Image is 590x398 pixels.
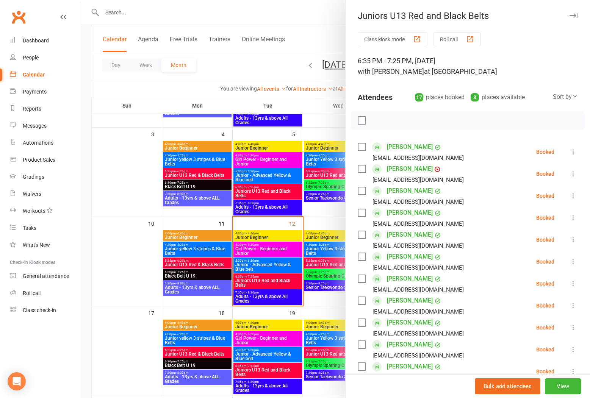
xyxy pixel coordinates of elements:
[372,329,464,339] div: [EMAIL_ADDRESS][DOMAIN_NAME]
[372,241,464,251] div: [EMAIL_ADDRESS][DOMAIN_NAME]
[23,242,50,248] div: What's New
[372,373,507,382] div: [PERSON_NAME][EMAIL_ADDRESS][DOMAIN_NAME]
[9,8,28,27] a: Clubworx
[372,175,464,185] div: [EMAIL_ADDRESS][DOMAIN_NAME]
[10,169,80,186] a: Gradings
[536,347,554,352] div: Booked
[23,140,53,146] div: Automations
[372,153,464,163] div: [EMAIL_ADDRESS][DOMAIN_NAME]
[415,93,423,101] div: 17
[387,251,433,263] a: [PERSON_NAME]
[23,37,49,44] div: Dashboard
[536,149,554,155] div: Booked
[23,208,45,214] div: Workouts
[10,302,80,319] a: Class kiosk mode
[358,92,393,103] div: Attendees
[372,263,464,273] div: [EMAIL_ADDRESS][DOMAIN_NAME]
[387,141,433,153] a: [PERSON_NAME]
[23,106,41,112] div: Reports
[434,32,480,46] button: Roll call
[387,229,433,241] a: [PERSON_NAME]
[387,295,433,307] a: [PERSON_NAME]
[387,185,433,197] a: [PERSON_NAME]
[387,207,433,219] a: [PERSON_NAME]
[545,378,581,394] button: View
[536,215,554,220] div: Booked
[10,203,80,220] a: Workouts
[23,191,41,197] div: Waivers
[536,281,554,286] div: Booked
[23,55,39,61] div: People
[23,174,44,180] div: Gradings
[372,285,464,295] div: [EMAIL_ADDRESS][DOMAIN_NAME]
[372,197,464,207] div: [EMAIL_ADDRESS][DOMAIN_NAME]
[23,157,55,163] div: Product Sales
[424,67,497,75] span: at [GEOGRAPHIC_DATA]
[536,369,554,374] div: Booked
[415,92,465,103] div: places booked
[23,273,69,279] div: General attendance
[10,285,80,302] a: Roll call
[10,134,80,151] a: Automations
[10,83,80,100] a: Payments
[372,219,464,229] div: [EMAIL_ADDRESS][DOMAIN_NAME]
[8,372,26,390] div: Open Intercom Messenger
[23,225,36,231] div: Tasks
[475,378,540,394] button: Bulk add attendees
[387,163,433,175] a: [PERSON_NAME]
[358,56,578,77] div: 6:35 PM - 7:25 PM, [DATE]
[387,339,433,351] a: [PERSON_NAME]
[23,89,47,95] div: Payments
[536,259,554,264] div: Booked
[10,237,80,254] a: What's New
[346,11,590,21] div: Juniors U13 Red and Black Belts
[372,307,464,317] div: [EMAIL_ADDRESS][DOMAIN_NAME]
[553,92,578,102] div: Sort by
[387,273,433,285] a: [PERSON_NAME]
[10,32,80,49] a: Dashboard
[387,361,433,373] a: [PERSON_NAME]
[10,49,80,66] a: People
[23,72,45,78] div: Calendar
[10,100,80,117] a: Reports
[536,171,554,176] div: Booked
[372,351,464,361] div: [EMAIL_ADDRESS][DOMAIN_NAME]
[10,186,80,203] a: Waivers
[536,325,554,330] div: Booked
[387,317,433,329] a: [PERSON_NAME]
[23,307,56,313] div: Class check-in
[10,117,80,134] a: Messages
[10,220,80,237] a: Tasks
[23,123,47,129] div: Messages
[536,237,554,242] div: Booked
[536,303,554,308] div: Booked
[10,268,80,285] a: General attendance kiosk mode
[23,290,41,296] div: Roll call
[358,32,427,46] button: Class kiosk mode
[358,67,424,75] span: with [PERSON_NAME]
[471,93,479,101] div: 8
[471,92,525,103] div: places available
[10,66,80,83] a: Calendar
[536,193,554,198] div: Booked
[10,151,80,169] a: Product Sales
